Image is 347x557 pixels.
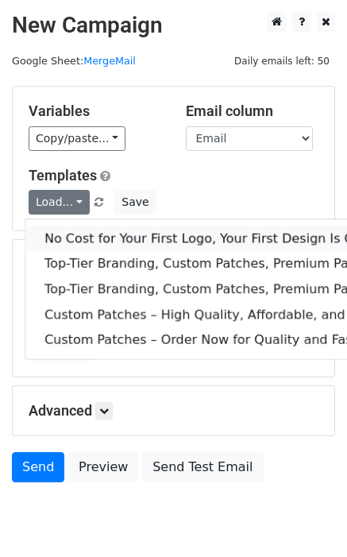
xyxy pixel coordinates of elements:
[12,12,335,39] h2: New Campaign
[29,402,318,420] h5: Advanced
[142,452,263,482] a: Send Test Email
[268,481,347,557] iframe: Chat Widget
[29,190,90,215] a: Load...
[29,126,125,151] a: Copy/paste...
[29,103,162,120] h5: Variables
[229,52,335,70] span: Daily emails left: 50
[114,190,156,215] button: Save
[68,452,138,482] a: Preview
[12,55,136,67] small: Google Sheet:
[229,55,335,67] a: Daily emails left: 50
[83,55,136,67] a: MergeMail
[12,452,64,482] a: Send
[29,167,97,184] a: Templates
[186,103,319,120] h5: Email column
